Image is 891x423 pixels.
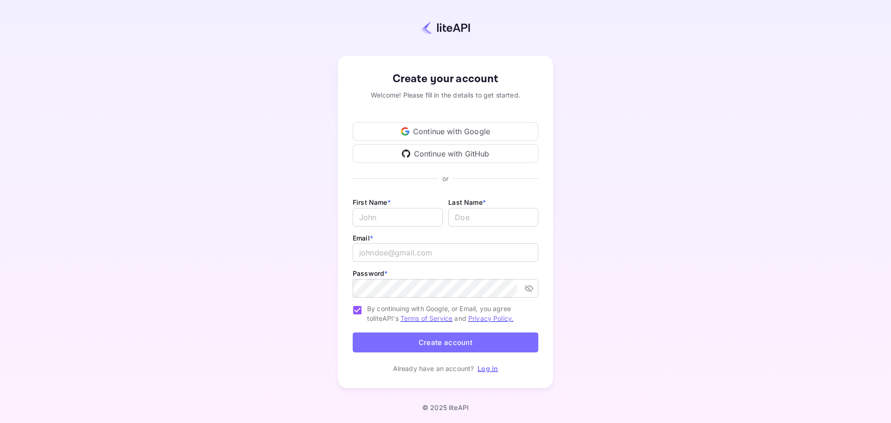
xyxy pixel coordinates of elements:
[393,364,474,373] p: Already have an account?
[400,314,452,322] a: Terms of Service
[353,198,391,206] label: First Name
[353,122,538,141] div: Continue with Google
[468,314,513,322] a: Privacy Policy.
[353,71,538,87] div: Create your account
[353,144,538,163] div: Continue with GitHub
[353,332,538,352] button: Create account
[353,208,443,227] input: John
[478,364,498,372] a: Log in
[353,269,387,277] label: Password
[367,304,531,323] span: By continuing with Google, or Email, you agree to liteAPI's and
[353,234,373,242] label: Email
[448,198,486,206] label: Last Name
[353,243,538,262] input: johndoe@gmail.com
[422,403,469,411] p: © 2025 liteAPI
[448,208,538,227] input: Doe
[421,21,470,34] img: liteapi
[353,90,538,100] div: Welcome! Please fill in the details to get started.
[521,280,537,297] button: toggle password visibility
